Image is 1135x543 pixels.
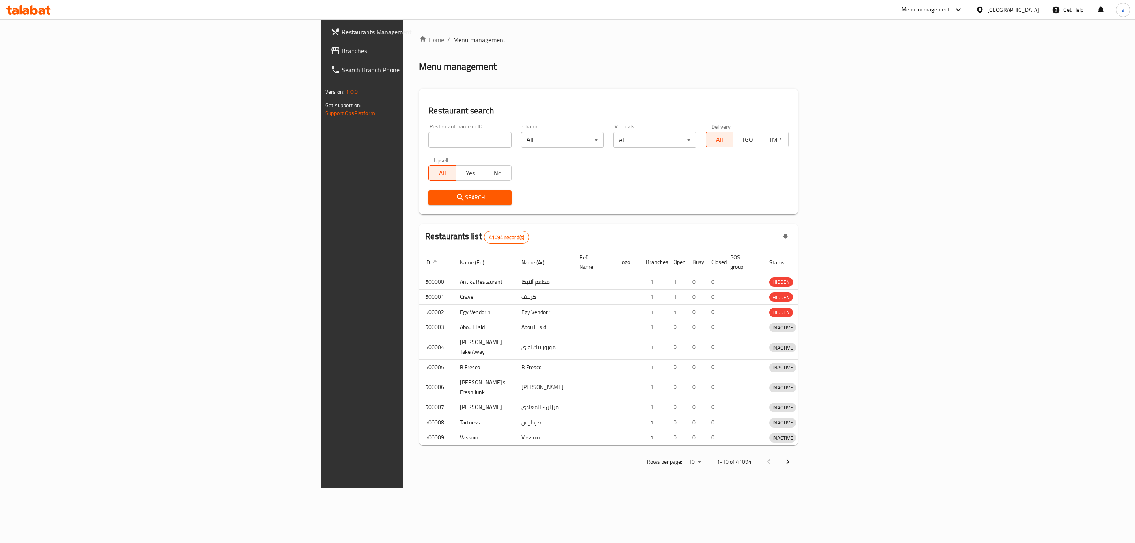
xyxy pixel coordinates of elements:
div: All [613,132,696,148]
div: [GEOGRAPHIC_DATA] [987,6,1039,14]
td: 0 [686,415,705,430]
td: Abou El sid [515,320,573,335]
td: 0 [686,289,705,305]
label: Delivery [711,124,731,129]
th: Branches [640,250,667,274]
td: 0 [686,305,705,320]
td: ميزان - المعادى [515,400,573,415]
button: Search [428,190,511,205]
td: مطعم أنتيكا [515,274,573,290]
td: 1 [667,274,686,290]
div: Total records count [484,231,529,244]
span: INACTIVE [769,323,796,332]
span: INACTIVE [769,403,796,412]
span: Name (Ar) [521,258,555,267]
td: 0 [705,400,724,415]
td: [PERSON_NAME] [515,375,573,400]
p: Rows per page: [647,457,682,467]
span: HIDDEN [769,308,793,317]
td: 1 [667,289,686,305]
nav: breadcrumb [419,35,798,45]
div: Export file [776,228,795,247]
button: TGO [733,132,761,147]
th: Closed [705,250,724,274]
span: INACTIVE [769,418,796,427]
td: 0 [705,274,724,290]
td: طرطوس [515,415,573,430]
td: 0 [705,335,724,360]
td: كرييف [515,289,573,305]
span: ID [425,258,440,267]
div: Rows per page: [685,456,704,468]
p: 1-10 of 41094 [717,457,752,467]
input: Search for restaurant name or ID.. [428,132,511,148]
td: 1 [640,274,667,290]
td: 0 [705,305,724,320]
td: 0 [686,274,705,290]
th: Open [667,250,686,274]
table: enhanced table [419,250,833,445]
td: 0 [667,320,686,335]
span: TMP [764,134,785,145]
span: Search [435,193,505,203]
td: Egy Vendor 1 [515,305,573,320]
td: 0 [686,360,705,375]
td: 0 [667,430,686,445]
td: 0 [667,415,686,430]
td: 1 [640,400,667,415]
td: 0 [705,415,724,430]
td: 0 [667,360,686,375]
span: Branches [342,46,504,56]
td: Vassoio [515,430,573,445]
button: All [706,132,734,147]
span: Status [769,258,795,267]
span: HIDDEN [769,277,793,286]
td: 1 [640,430,667,445]
div: INACTIVE [769,383,796,392]
span: Restaurants Management [342,27,504,37]
a: Search Branch Phone [324,60,511,79]
a: Support.OpsPlatform [325,108,375,118]
span: Yes [460,167,481,179]
td: 1 [640,375,667,400]
div: INACTIVE [769,433,796,443]
td: 0 [667,335,686,360]
span: POS group [730,253,754,271]
td: 1 [667,305,686,320]
span: Get support on: [325,100,361,110]
span: INACTIVE [769,343,796,352]
span: All [432,167,453,179]
td: 0 [705,320,724,335]
td: 0 [705,375,724,400]
td: 0 [667,400,686,415]
a: Branches [324,41,511,60]
td: 1 [640,415,667,430]
td: 0 [686,375,705,400]
td: 1 [640,305,667,320]
td: موروز تيك اواي [515,335,573,360]
button: All [428,165,456,181]
td: 0 [686,430,705,445]
div: All [521,132,604,148]
th: Logo [613,250,640,274]
span: Name (En) [460,258,495,267]
td: 0 [705,430,724,445]
span: HIDDEN [769,293,793,302]
a: Restaurants Management [324,22,511,41]
label: Upsell [434,157,448,163]
span: 41094 record(s) [484,234,529,241]
td: 0 [686,335,705,360]
td: 0 [667,375,686,400]
span: 1.0.0 [346,87,358,97]
span: a [1122,6,1124,14]
h2: Restaurant search [428,105,789,117]
span: Ref. Name [579,253,603,271]
td: B Fresco [515,360,573,375]
th: Busy [686,250,705,274]
td: 0 [705,289,724,305]
span: All [709,134,731,145]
